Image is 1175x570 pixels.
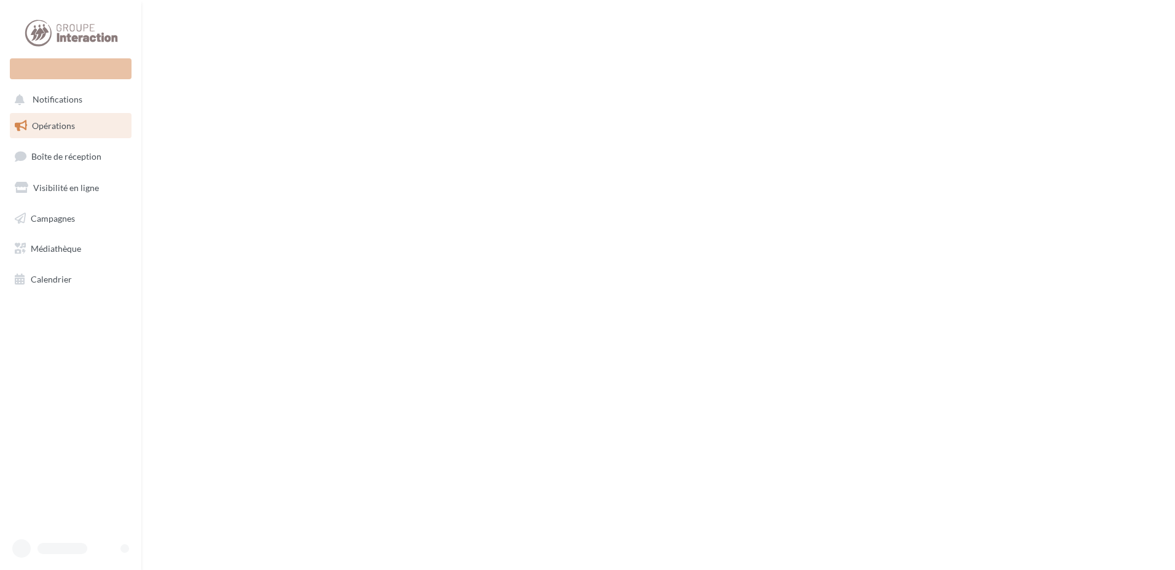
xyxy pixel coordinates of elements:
[7,175,134,201] a: Visibilité en ligne
[7,143,134,170] a: Boîte de réception
[33,182,99,193] span: Visibilité en ligne
[33,95,82,105] span: Notifications
[31,213,75,223] span: Campagnes
[31,274,72,284] span: Calendrier
[7,206,134,232] a: Campagnes
[7,236,134,262] a: Médiathèque
[10,58,132,79] div: Nouvelle campagne
[31,151,101,162] span: Boîte de réception
[32,120,75,131] span: Opérations
[31,243,81,254] span: Médiathèque
[7,267,134,292] a: Calendrier
[7,113,134,139] a: Opérations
